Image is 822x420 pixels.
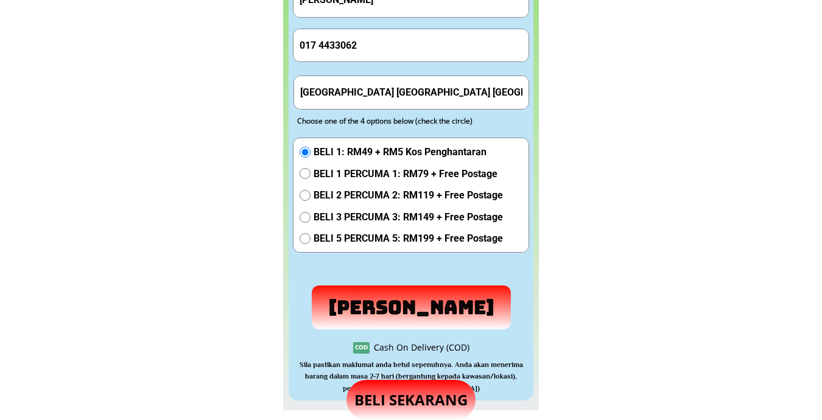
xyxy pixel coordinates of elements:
h3: Sila pastikan maklumat anda betul sepenuhnya. Anda akan menerima barang dalam masa 2-7 hari (berg... [293,359,530,394]
h3: COD [353,342,370,352]
input: Address(Ex: 52 Jalan Wirawati 7, Maluri, 55100 Kuala Lumpur) [297,76,526,108]
input: Phone Number/ Nombor Telefon [297,29,525,61]
div: Cash On Delivery (COD) [374,341,469,354]
div: Choose one of the 4 options below (check the circle) [297,115,503,127]
span: BELI 1: RM49 + RM5 Kos Penghantaran [314,144,503,160]
span: BELI 5 PERCUMA 5: RM199 + Free Postage [314,231,503,247]
p: BELI SEKARANG [346,380,476,420]
span: BELI 1 PERCUMA 1: RM79 + Free Postage [314,166,503,182]
span: BELI 3 PERCUMA 3: RM149 + Free Postage [314,209,503,225]
span: BELI 2 PERCUMA 2: RM119 + Free Postage [314,187,503,203]
p: [PERSON_NAME] [302,283,521,331]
